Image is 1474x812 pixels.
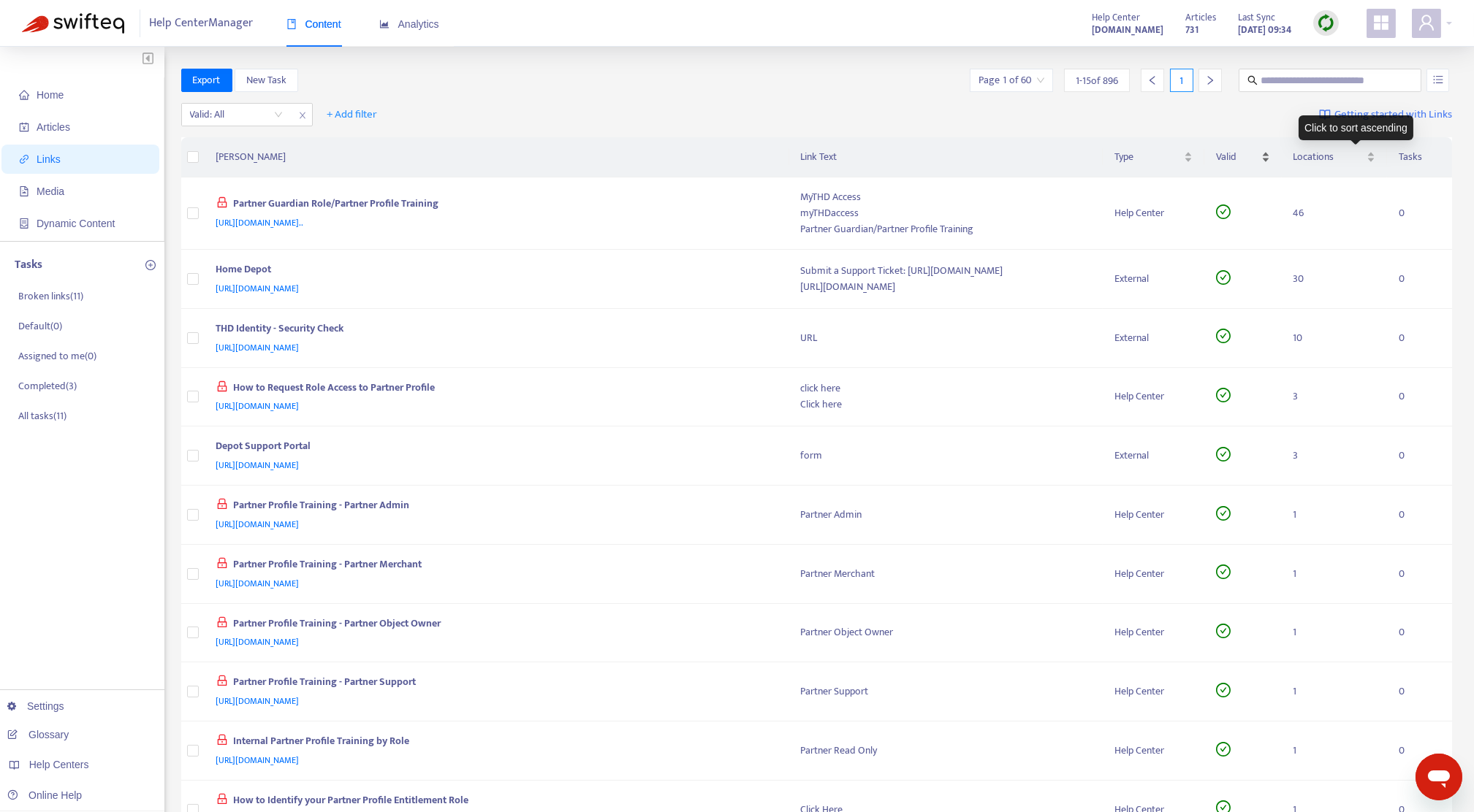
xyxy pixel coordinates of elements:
td: 0 [1387,368,1452,427]
div: Partner Guardian Role/Partner Profile Training [216,196,772,215]
td: 0 [1387,721,1452,781]
img: image-link [1319,109,1331,120]
button: + Add filter [316,103,389,126]
div: Internal Partner Profile Training by Role [216,733,772,752]
div: Home Depot [216,261,772,280]
img: sync.dc5367851b00ba804db3.png [1317,14,1335,32]
span: Export [193,72,221,88]
span: [URL][DOMAIN_NAME] [216,576,300,591]
p: Assigned to me ( 0 ) [18,348,96,364]
span: 1 - 15 of 896 [1076,73,1118,88]
span: lock [216,675,228,686]
p: All tasks ( 11 ) [18,408,67,424]
td: 1 [1282,604,1388,663]
span: left [1147,75,1158,85]
div: THD Identity - Security Check [216,321,772,340]
span: lock [216,557,228,569]
span: link [19,154,29,164]
th: Valid [1204,137,1282,177]
td: 0 [1387,486,1452,545]
td: 10 [1282,309,1388,368]
span: Content [286,18,341,30]
span: Help Center Manager [150,9,254,37]
span: [URL][DOMAIN_NAME] [216,458,300,472]
span: Articles [37,121,70,133]
span: user [1418,14,1435,31]
span: Articles [1185,9,1216,26]
span: [URL][DOMAIN_NAME] [216,635,300,649]
div: Partner Profile Training - Partner Merchant [216,556,772,575]
span: Valid [1216,149,1258,165]
div: Help Center [1114,507,1193,523]
th: [PERSON_NAME] [205,137,789,177]
div: External [1114,330,1193,346]
span: Last Sync [1238,9,1275,26]
td: 0 [1387,309,1452,368]
div: click here [801,380,1091,397]
div: Partner Profile Training - Partner Support [216,674,772,693]
span: + Add filter [327,106,378,123]
td: 46 [1282,177,1388,250]
div: External [1114,271,1193,287]
div: myTHDaccess [801,205,1091,221]
span: area-chart [379,19,390,29]
td: 1 [1282,721,1388,781]
span: check-circle [1216,270,1231,285]
span: [URL][DOMAIN_NAME] [216,340,300,355]
strong: [DOMAIN_NAME] [1092,22,1163,38]
td: 0 [1387,250,1452,309]
button: New Task [235,69,298,92]
span: file-image [19,186,29,196]
span: check-circle [1216,388,1231,402]
span: [URL][DOMAIN_NAME] [216,281,300,296]
span: appstore [1372,14,1390,31]
span: [URL][DOMAIN_NAME] [216,399,300,413]
span: Locations [1293,149,1364,165]
button: unordered-list [1426,69,1449,92]
div: Depot Support Portal [216,438,772,457]
p: Broken links ( 11 ) [18,288,83,304]
th: Type [1103,137,1204,177]
span: check-circle [1216,204,1231,219]
div: Help Center [1114,624,1193,640]
a: Settings [7,700,64,712]
span: check-circle [1216,564,1231,579]
p: Completed ( 3 ) [18,378,77,394]
span: lock [216,616,228,628]
button: Export [181,69,232,92]
div: Help Center [1114,205,1193,221]
td: 0 [1387,662,1452,721]
div: 1 [1170,69,1193,92]
p: Tasks [15,256,42,274]
p: Default ( 0 ) [18,318,62,334]
span: Analytics [379,18,439,30]
span: home [19,90,29,100]
img: Swifteq [22,13,124,34]
span: Help Centers [29,759,89,770]
div: Partner Admin [801,507,1091,523]
span: close [293,107,312,124]
span: lock [216,793,228,805]
th: Link Text [789,137,1103,177]
td: 0 [1387,426,1452,486]
iframe: Button to launch messaging window [1416,754,1462,800]
div: How to Identify your Partner Profile Entitlement Role [216,792,772,811]
td: 3 [1282,426,1388,486]
span: [URL][DOMAIN_NAME] [216,517,300,532]
span: Home [37,89,64,101]
div: Partner Profile Training - Partner Object Owner [216,616,772,635]
td: 0 [1387,177,1452,250]
a: Online Help [7,789,82,801]
td: 0 [1387,545,1452,604]
span: search [1247,75,1258,85]
span: check-circle [1216,683,1231,697]
th: Locations [1282,137,1388,177]
td: 3 [1282,368,1388,427]
span: Getting started with Links [1334,107,1452,123]
span: [URL][DOMAIN_NAME].. [216,215,304,230]
td: 1 [1282,545,1388,604]
div: MyTHD Access [801,189,1091,205]
a: Glossary [7,729,69,740]
span: check-circle [1216,742,1231,757]
span: check-circle [1216,624,1231,638]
